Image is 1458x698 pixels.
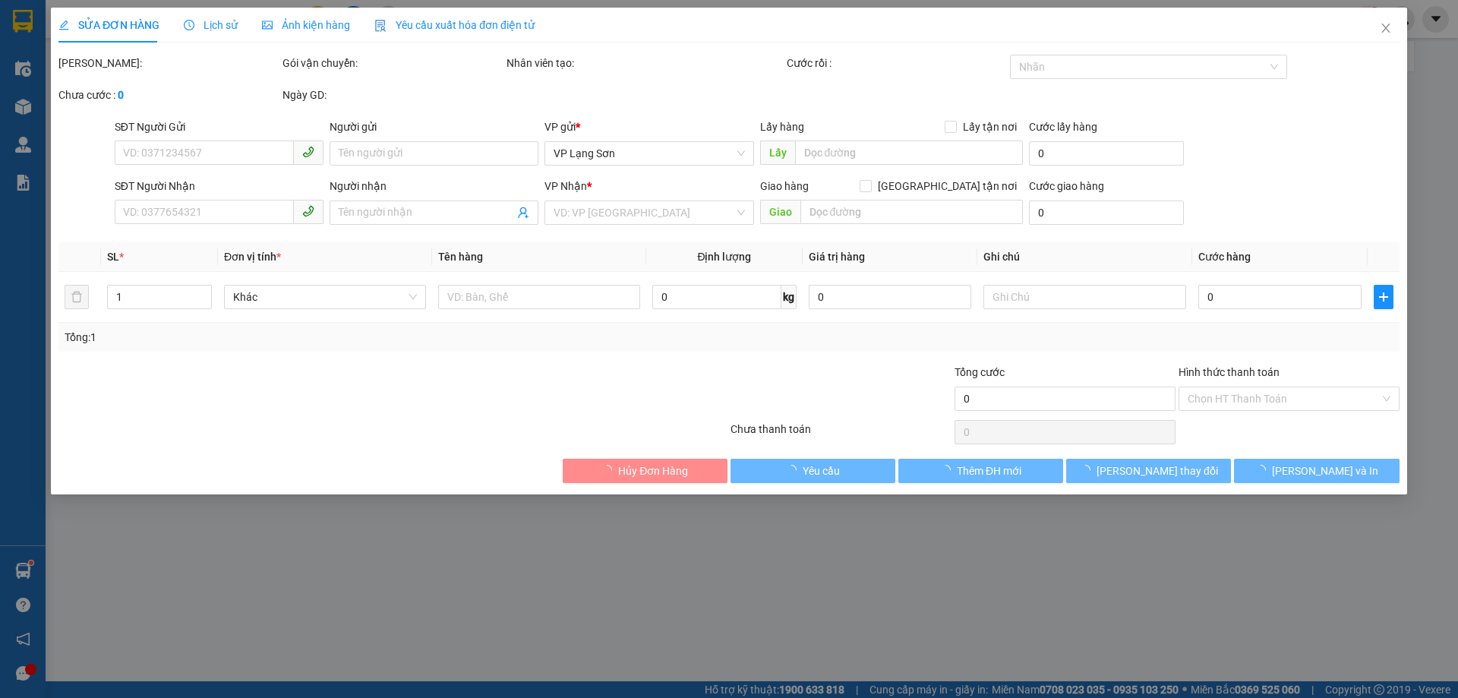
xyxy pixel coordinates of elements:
button: Close [1365,8,1407,50]
div: Người gửi [330,118,538,135]
div: Ngày GD: [282,87,503,103]
span: Lấy tận nơi [957,118,1023,135]
span: Ảnh kiện hàng [262,19,350,31]
span: [GEOGRAPHIC_DATA] tận nơi [872,178,1023,194]
span: user-add [518,207,530,219]
span: [PERSON_NAME] và In [1272,463,1378,479]
span: VP Nhận [545,180,588,192]
span: kg [781,285,797,309]
span: phone [302,146,314,158]
span: Khác [233,286,417,308]
span: Thêm ĐH mới [957,463,1021,479]
span: picture [262,20,273,30]
span: plus [1374,291,1393,303]
input: VD: Bàn, Ghế [438,285,640,309]
span: VP Lạng Sơn [554,142,745,165]
div: Gói vận chuyển: [282,55,503,71]
div: Tổng: 1 [65,329,563,346]
button: Thêm ĐH mới [898,459,1063,483]
div: Người nhận [330,178,538,194]
span: [PERSON_NAME] thay đổi [1097,463,1218,479]
span: Giá trị hàng [809,251,865,263]
label: Hình thức thanh toán [1179,366,1280,378]
div: VP gửi [545,118,754,135]
span: loading [601,465,618,475]
input: Ghi Chú [984,285,1186,309]
div: SĐT Người Nhận [115,178,323,194]
span: Hủy Đơn Hàng [618,463,688,479]
div: Chưa cước : [58,87,279,103]
button: Yêu cầu [731,459,895,483]
input: Cước lấy hàng [1029,141,1184,166]
span: Lịch sử [184,19,238,31]
span: loading [1080,465,1097,475]
span: loading [786,465,803,475]
span: Yêu cầu [803,463,840,479]
span: Định lượng [698,251,752,263]
button: Hủy Đơn Hàng [563,459,727,483]
img: icon [374,20,387,32]
button: [PERSON_NAME] và In [1235,459,1400,483]
span: Cước hàng [1198,251,1251,263]
b: 0 [118,89,124,101]
th: Ghi chú [978,242,1192,272]
div: Chưa thanh toán [729,421,953,447]
button: delete [65,285,89,309]
input: Dọc đường [800,200,1023,224]
span: SỬA ĐƠN HÀNG [58,19,159,31]
span: clock-circle [184,20,194,30]
button: plus [1374,285,1393,309]
div: Cước rồi : [787,55,1008,71]
span: Tên hàng [438,251,483,263]
div: [PERSON_NAME]: [58,55,279,71]
span: Giao hàng [760,180,809,192]
label: Cước lấy hàng [1029,121,1097,133]
span: Yêu cầu xuất hóa đơn điện tử [374,19,535,31]
span: Lấy hàng [760,121,804,133]
span: Đơn vị tính [224,251,281,263]
span: phone [302,205,314,217]
span: Giao [760,200,800,224]
div: Nhân viên tạo: [507,55,784,71]
span: loading [1255,465,1272,475]
input: Cước giao hàng [1029,201,1184,225]
span: Tổng cước [955,366,1005,378]
div: SĐT Người Gửi [115,118,323,135]
span: close [1380,22,1392,34]
span: loading [940,465,957,475]
input: Dọc đường [795,141,1023,165]
span: edit [58,20,69,30]
span: SL [107,251,119,263]
button: [PERSON_NAME] thay đổi [1066,459,1231,483]
label: Cước giao hàng [1029,180,1104,192]
span: Lấy [760,141,795,165]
